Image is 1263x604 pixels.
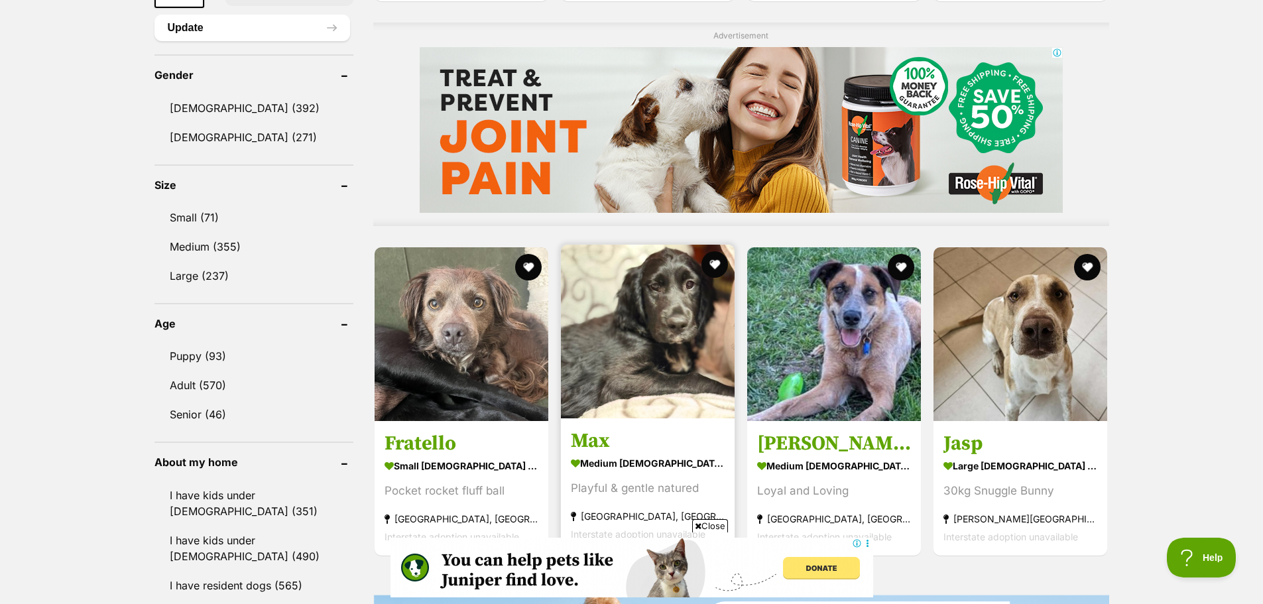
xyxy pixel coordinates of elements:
[561,418,735,552] a: Max medium [DEMOGRAPHIC_DATA] Dog Playful & gentle natured [GEOGRAPHIC_DATA], [GEOGRAPHIC_DATA] I...
[154,318,353,330] header: Age
[515,254,542,280] button: favourite
[154,15,350,41] button: Update
[571,428,725,453] h3: Max
[154,179,353,191] header: Size
[943,455,1097,475] strong: large [DEMOGRAPHIC_DATA] Dog
[154,123,353,151] a: [DEMOGRAPHIC_DATA] (271)
[154,526,353,570] a: I have kids under [DEMOGRAPHIC_DATA] (490)
[571,528,705,539] span: Interstate adoption unavailable
[888,254,914,280] button: favourite
[373,23,1109,226] div: Advertisement
[154,204,353,231] a: Small (71)
[420,47,1063,213] iframe: Advertisement
[571,453,725,472] strong: medium [DEMOGRAPHIC_DATA] Dog
[757,509,911,527] strong: [GEOGRAPHIC_DATA], [GEOGRAPHIC_DATA]
[757,481,911,499] div: Loyal and Loving
[943,481,1097,499] div: 30kg Snuggle Bunny
[692,519,728,532] span: Close
[385,509,538,527] strong: [GEOGRAPHIC_DATA], [GEOGRAPHIC_DATA]
[943,530,1078,542] span: Interstate adoption unavailable
[757,455,911,475] strong: medium [DEMOGRAPHIC_DATA] Dog
[385,530,519,542] span: Interstate adoption unavailable
[154,371,353,399] a: Adult (570)
[375,247,548,421] img: Fratello - Dachshund x Border Collie Dog
[571,507,725,524] strong: [GEOGRAPHIC_DATA], [GEOGRAPHIC_DATA]
[933,247,1107,421] img: Jasp - Mastiff Dog
[385,455,538,475] strong: small [DEMOGRAPHIC_DATA] Dog
[943,430,1097,455] h3: Jasp
[154,69,353,81] header: Gender
[154,262,353,290] a: Large (237)
[747,247,921,421] img: Woody - Red Heeler Dog
[571,479,725,497] div: Playful & gentle natured
[385,430,538,455] h3: Fratello
[375,420,548,555] a: Fratello small [DEMOGRAPHIC_DATA] Dog Pocket rocket fluff ball [GEOGRAPHIC_DATA], [GEOGRAPHIC_DAT...
[154,456,353,468] header: About my home
[561,245,735,418] img: Max - Poodle (Standard) Dog
[154,572,353,599] a: I have resident dogs (565)
[701,251,728,278] button: favourite
[1075,254,1101,280] button: favourite
[757,430,911,455] h3: [PERSON_NAME]
[154,94,353,122] a: [DEMOGRAPHIC_DATA] (392)
[391,538,873,597] iframe: Advertisement
[154,233,353,261] a: Medium (355)
[1167,538,1236,577] iframe: Help Scout Beacon - Open
[154,481,353,525] a: I have kids under [DEMOGRAPHIC_DATA] (351)
[154,400,353,428] a: Senior (46)
[385,481,538,499] div: Pocket rocket fluff ball
[154,342,353,370] a: Puppy (93)
[933,420,1107,555] a: Jasp large [DEMOGRAPHIC_DATA] Dog 30kg Snuggle Bunny [PERSON_NAME][GEOGRAPHIC_DATA] Interstate ad...
[747,420,921,555] a: [PERSON_NAME] medium [DEMOGRAPHIC_DATA] Dog Loyal and Loving [GEOGRAPHIC_DATA], [GEOGRAPHIC_DATA]...
[943,509,1097,527] strong: [PERSON_NAME][GEOGRAPHIC_DATA]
